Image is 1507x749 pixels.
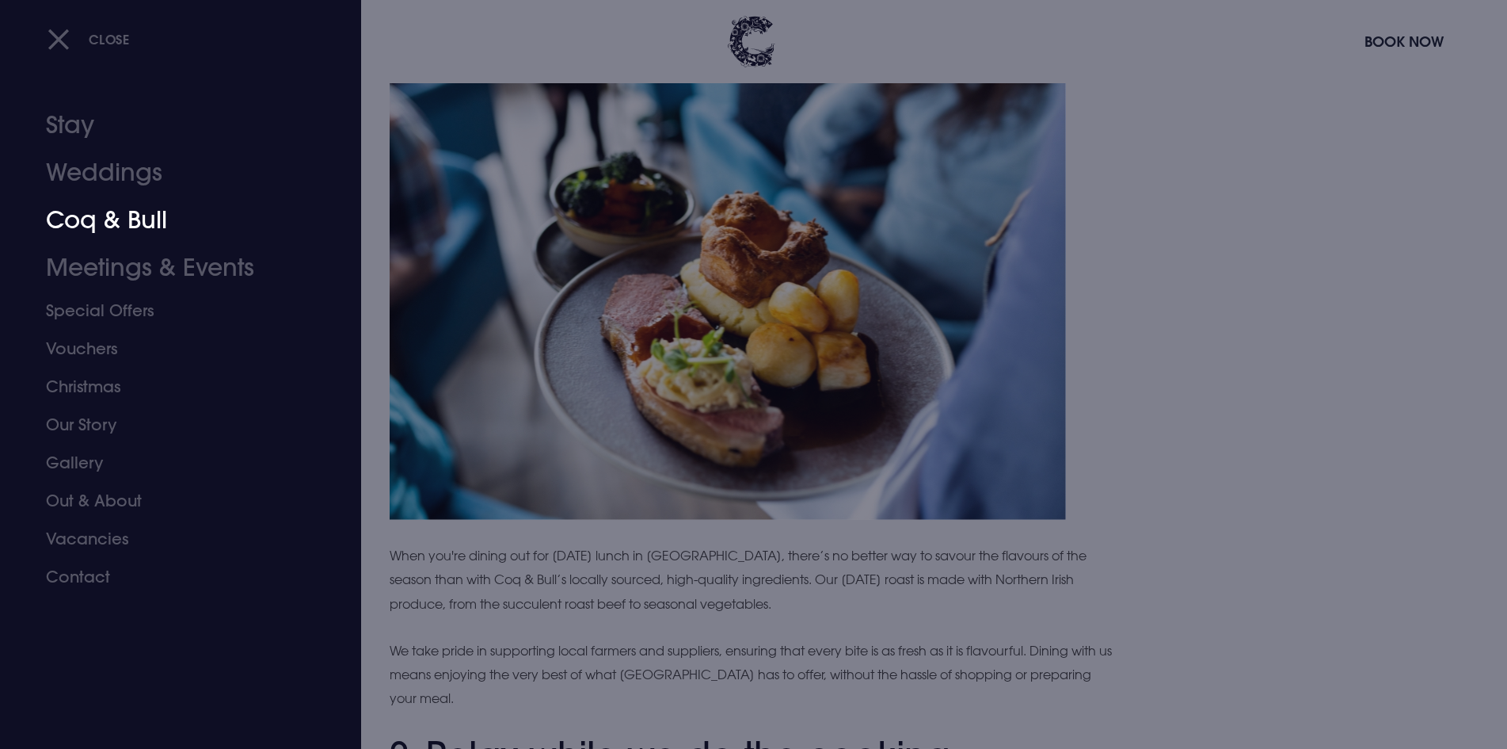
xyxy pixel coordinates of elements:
a: Special Offers [46,292,296,330]
a: Meetings & Events [46,244,296,292]
a: Weddings [46,149,296,197]
a: Stay [46,101,296,149]
a: Contact [46,558,296,596]
a: Out & About [46,482,296,520]
button: Close [48,23,130,55]
span: Close [89,31,130,48]
a: Gallery [46,444,296,482]
a: Christmas [46,368,296,406]
a: Vouchers [46,330,296,368]
a: Our Story [46,406,296,444]
a: Vacancies [46,520,296,558]
a: Coq & Bull [46,197,296,244]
